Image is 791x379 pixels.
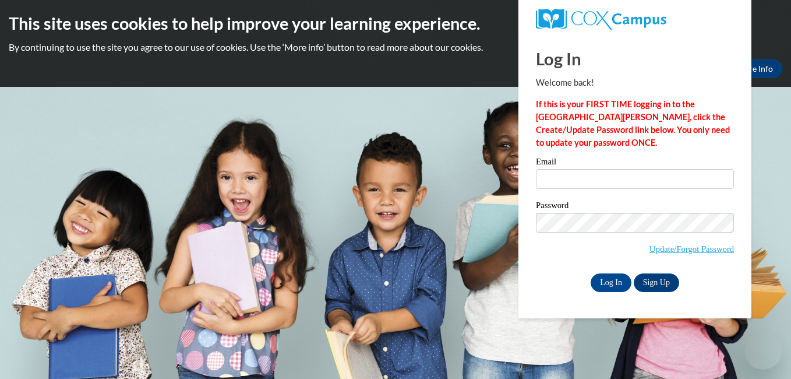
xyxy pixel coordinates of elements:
label: Email [536,157,734,169]
iframe: Button to launch messaging window [744,332,782,370]
img: COX Campus [536,9,666,30]
a: More Info [728,59,782,78]
h2: This site uses cookies to help improve your learning experience. [9,12,782,35]
a: Sign Up [634,273,679,292]
h1: Log In [536,47,734,71]
a: Update/Forgot Password [649,244,734,254]
label: Password [536,201,734,213]
input: Log In [591,273,631,292]
a: COX Campus [536,9,734,30]
p: Welcome back! [536,76,734,89]
strong: If this is your FIRST TIME logging in to the [GEOGRAPHIC_DATA][PERSON_NAME], click the Create/Upd... [536,99,730,148]
p: By continuing to use the site you agree to our use of cookies. Use the ‘More info’ button to read... [9,41,782,54]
